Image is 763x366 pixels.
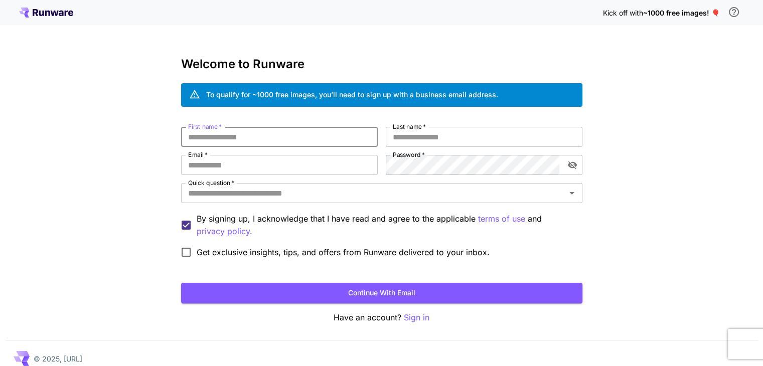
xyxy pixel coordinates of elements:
[478,213,525,225] button: By signing up, I acknowledge that I have read and agree to the applicable and privacy policy.
[393,150,425,159] label: Password
[181,311,582,324] p: Have an account?
[181,57,582,71] h3: Welcome to Runware
[197,225,252,238] p: privacy policy.
[34,353,82,364] p: © 2025, [URL]
[404,311,429,324] button: Sign in
[643,9,720,17] span: ~1000 free images! 🎈
[724,2,744,22] button: In order to qualify for free credit, you need to sign up with a business email address and click ...
[197,225,252,238] button: By signing up, I acknowledge that I have read and agree to the applicable terms of use and
[565,186,579,200] button: Open
[188,122,222,131] label: First name
[206,89,498,100] div: To qualify for ~1000 free images, you’ll need to sign up with a business email address.
[188,178,234,187] label: Quick question
[478,213,525,225] p: terms of use
[563,156,581,174] button: toggle password visibility
[603,9,643,17] span: Kick off with
[393,122,426,131] label: Last name
[197,246,490,258] span: Get exclusive insights, tips, and offers from Runware delivered to your inbox.
[181,283,582,303] button: Continue with email
[188,150,208,159] label: Email
[197,213,574,238] p: By signing up, I acknowledge that I have read and agree to the applicable and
